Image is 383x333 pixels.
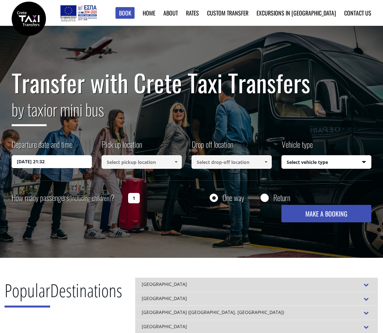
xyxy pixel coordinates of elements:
a: Contact us [344,9,371,17]
label: Pick up location [102,139,142,155]
span: Select vehicle type [282,156,371,169]
span: Popular [5,278,50,308]
label: Departure date and time [12,139,72,155]
small: (including children) [69,193,111,203]
h2: or mini bus [12,96,372,131]
a: Show All Items [170,155,181,169]
label: Return [273,194,290,202]
label: Vehicle type [281,139,313,155]
img: e-bannersEUERDF180X90.jpg [59,3,98,23]
button: MAKE A BOOKING [281,205,371,222]
a: Custom Transfer [207,9,248,17]
label: One way [223,194,244,202]
span: by taxi [12,97,47,126]
a: Show All Items [261,155,271,169]
h2: Destinations [5,277,122,312]
h1: Transfer with Crete Taxi Transfers [12,69,372,96]
a: About [163,9,178,17]
a: Crete Taxi Transfers | Safe Taxi Transfer Services from to Heraklion Airport, Chania Airport, Ret... [12,15,46,21]
div: [GEOGRAPHIC_DATA] [135,277,378,292]
input: Select drop-off location [191,155,272,169]
div: [GEOGRAPHIC_DATA] [135,292,378,306]
a: Book [115,7,135,19]
a: Rates [186,9,199,17]
label: Drop off location [191,139,233,155]
div: [GEOGRAPHIC_DATA] ([GEOGRAPHIC_DATA], [GEOGRAPHIC_DATA]) [135,306,378,320]
input: Select pickup location [102,155,182,169]
a: Excursions in [GEOGRAPHIC_DATA] [257,9,336,17]
label: How many passengers ? [12,190,124,206]
a: Home [143,9,155,17]
img: Crete Taxi Transfers | Safe Taxi Transfer Services from to Heraklion Airport, Chania Airport, Ret... [12,2,46,36]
